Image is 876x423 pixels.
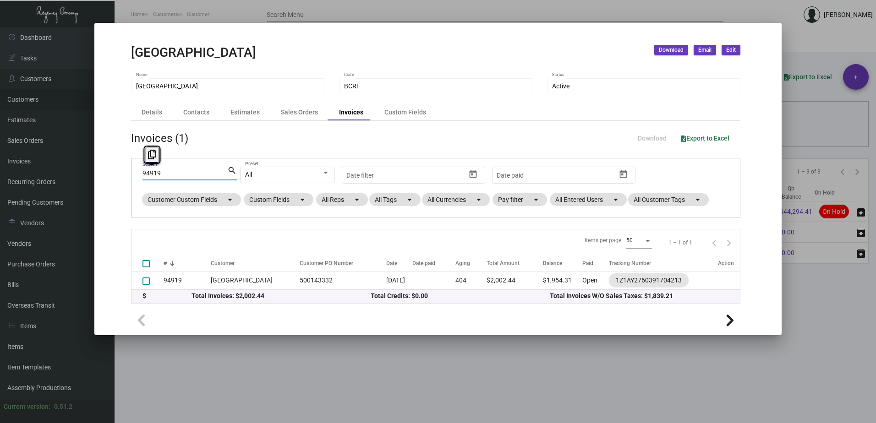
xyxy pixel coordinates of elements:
[582,259,608,267] div: Paid
[412,259,455,267] div: Date paid
[718,255,740,271] th: Action
[582,259,593,267] div: Paid
[142,291,192,301] div: $
[638,135,667,142] span: Download
[384,108,426,117] div: Custom Fields
[487,271,543,290] td: $2,002.44
[533,172,591,179] input: End date
[455,271,487,290] td: 404
[351,194,362,205] mat-icon: arrow_drop_down
[609,259,651,267] div: Tracking Number
[54,402,72,412] div: 0.51.2
[473,194,484,205] mat-icon: arrow_drop_down
[616,167,630,181] button: Open calendar
[726,46,736,54] span: Edit
[585,236,623,244] div: Items per page:
[164,271,211,290] td: 94919
[582,271,608,290] td: Open
[383,172,440,179] input: End date
[211,271,296,290] td: [GEOGRAPHIC_DATA]
[487,259,520,267] div: Total Amount
[300,259,353,267] div: Customer PO Number
[654,45,688,55] button: Download
[346,172,375,179] input: Start date
[369,193,421,206] mat-chip: All Tags
[371,291,550,301] div: Total Credits: $0.00
[543,259,582,267] div: Balance
[455,259,470,267] div: Aging
[550,291,729,301] div: Total Invoices W/O Sales Taxes: $1,839.21
[131,45,256,60] h2: [GEOGRAPHIC_DATA]
[610,194,621,205] mat-icon: arrow_drop_down
[455,259,487,267] div: Aging
[230,108,260,117] div: Estimates
[404,194,415,205] mat-icon: arrow_drop_down
[211,259,296,267] div: Customer
[626,238,652,244] mat-select: Items per page:
[722,45,740,55] button: Edit
[142,108,162,117] div: Details
[543,259,562,267] div: Balance
[164,259,211,267] div: #
[422,193,490,206] mat-chip: All Currencies
[487,259,543,267] div: Total Amount
[142,193,241,206] mat-chip: Customer Custom Fields
[183,108,209,117] div: Contacts
[550,193,627,206] mat-chip: All Entered Users
[722,235,736,250] button: Next page
[148,150,156,159] i: Copy
[681,135,729,142] span: Export to Excel
[386,259,412,267] div: Date
[497,172,525,179] input: Start date
[707,235,722,250] button: Previous page
[224,194,235,205] mat-icon: arrow_drop_down
[668,239,692,247] div: 1 – 1 of 1
[543,271,582,290] td: $1,954.31
[692,194,703,205] mat-icon: arrow_drop_down
[164,259,167,267] div: #
[465,167,480,181] button: Open calendar
[386,259,397,267] div: Date
[316,193,368,206] mat-chip: All Reps
[192,291,371,301] div: Total Invoices: $2,002.44
[493,193,547,206] mat-chip: Pay filter
[616,276,682,285] div: 1Z1AY2760391704213
[531,194,542,205] mat-icon: arrow_drop_down
[339,108,363,117] div: Invoices
[300,259,386,267] div: Customer PO Number
[244,193,313,206] mat-chip: Custom Fields
[211,259,235,267] div: Customer
[281,108,318,117] div: Sales Orders
[609,259,718,267] div: Tracking Number
[386,271,412,290] td: [DATE]
[659,46,684,54] span: Download
[131,130,188,146] div: Invoices (1)
[698,46,712,54] span: Email
[628,193,709,206] mat-chip: All Customer Tags
[4,402,50,412] div: Current version:
[552,82,569,90] span: Active
[694,45,716,55] button: Email
[297,194,308,205] mat-icon: arrow_drop_down
[630,130,674,146] button: Download
[626,237,633,244] span: 50
[674,130,737,146] button: Export to Excel
[245,171,252,178] span: All
[295,271,386,290] td: 500143332
[227,165,237,176] mat-icon: search
[412,259,435,267] div: Date paid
